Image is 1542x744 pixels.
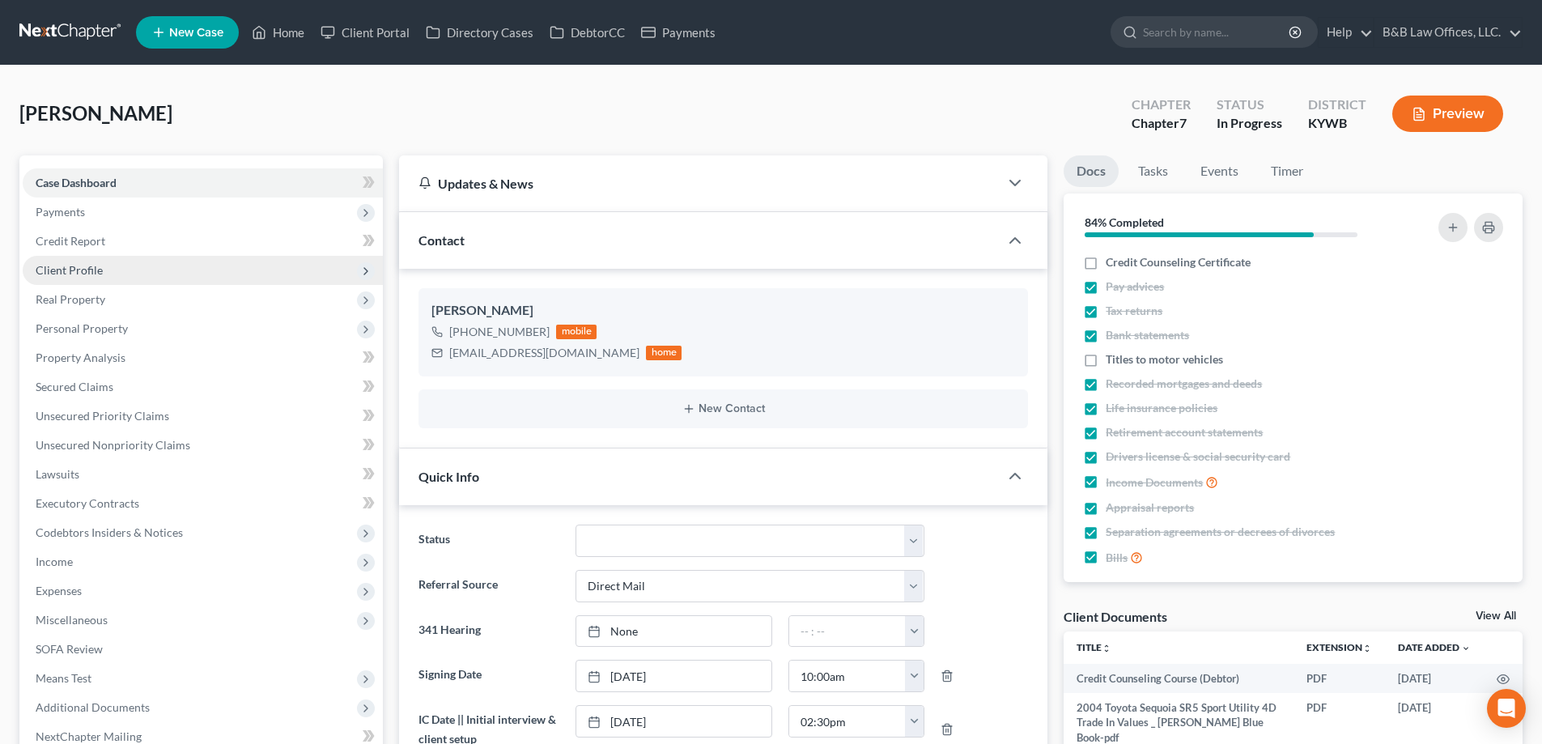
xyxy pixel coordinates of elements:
[1385,664,1484,693] td: [DATE]
[23,460,383,489] a: Lawsuits
[449,345,639,361] div: [EMAIL_ADDRESS][DOMAIN_NAME]
[449,324,550,340] div: [PHONE_NUMBER]
[1187,155,1251,187] a: Events
[1362,644,1372,653] i: unfold_more
[312,18,418,47] a: Client Portal
[36,205,85,219] span: Payments
[1106,303,1162,319] span: Tax returns
[1125,155,1181,187] a: Tasks
[1106,376,1262,392] span: Recorded mortgages and deeds
[1106,400,1217,416] span: Life insurance policies
[36,263,103,277] span: Client Profile
[431,301,1015,321] div: [PERSON_NAME]
[36,613,108,627] span: Miscellaneous
[431,402,1015,415] button: New Contact
[36,438,190,452] span: Unsecured Nonpriority Claims
[1106,474,1203,491] span: Income Documents
[646,346,682,360] div: home
[1258,155,1316,187] a: Timer
[576,661,771,691] a: [DATE]
[36,321,128,335] span: Personal Property
[1476,610,1516,622] a: View All
[1106,278,1164,295] span: Pay advices
[1106,254,1251,270] span: Credit Counseling Certificate
[23,635,383,664] a: SOFA Review
[1308,96,1366,114] div: District
[1179,115,1187,130] span: 7
[410,615,567,648] label: 341 Hearing
[36,700,150,714] span: Additional Documents
[1106,351,1223,368] span: Titles to motor vehicles
[23,402,383,431] a: Unsecured Priority Claims
[23,372,383,402] a: Secured Claims
[418,232,465,248] span: Contact
[633,18,724,47] a: Payments
[1217,114,1282,133] div: In Progress
[1085,215,1164,229] strong: 84% Completed
[36,409,169,423] span: Unsecured Priority Claims
[410,660,567,692] label: Signing Date
[1077,641,1111,653] a: Titleunfold_more
[36,496,139,510] span: Executory Contracts
[1398,641,1471,653] a: Date Added expand_more
[23,489,383,518] a: Executory Contracts
[410,570,567,602] label: Referral Source
[36,642,103,656] span: SOFA Review
[244,18,312,47] a: Home
[1106,550,1128,566] span: Bills
[789,616,906,647] input: -- : --
[1102,644,1111,653] i: unfold_more
[1132,96,1191,114] div: Chapter
[418,175,979,192] div: Updates & News
[1064,608,1167,625] div: Client Documents
[36,467,79,481] span: Lawsuits
[23,227,383,256] a: Credit Report
[1461,644,1471,653] i: expand_more
[36,351,125,364] span: Property Analysis
[169,27,223,39] span: New Case
[36,729,142,743] span: NextChapter Mailing
[1106,449,1290,465] span: Drivers license & social security card
[1487,689,1526,728] div: Open Intercom Messenger
[542,18,633,47] a: DebtorCC
[418,469,479,484] span: Quick Info
[1392,96,1503,132] button: Preview
[23,168,383,198] a: Case Dashboard
[36,234,105,248] span: Credit Report
[36,176,117,189] span: Case Dashboard
[1106,424,1263,440] span: Retirement account statements
[1217,96,1282,114] div: Status
[1319,18,1373,47] a: Help
[36,292,105,306] span: Real Property
[1106,500,1194,516] span: Appraisal reports
[36,584,82,597] span: Expenses
[36,555,73,568] span: Income
[1106,327,1189,343] span: Bank statements
[36,380,113,393] span: Secured Claims
[36,671,91,685] span: Means Test
[576,706,771,737] a: [DATE]
[576,616,771,647] a: None
[23,431,383,460] a: Unsecured Nonpriority Claims
[789,661,906,691] input: -- : --
[410,525,567,557] label: Status
[1106,524,1335,540] span: Separation agreements or decrees of divorces
[23,343,383,372] a: Property Analysis
[1306,641,1372,653] a: Extensionunfold_more
[556,325,597,339] div: mobile
[1064,155,1119,187] a: Docs
[789,706,906,737] input: -- : --
[19,101,172,125] span: [PERSON_NAME]
[418,18,542,47] a: Directory Cases
[1064,664,1293,693] td: Credit Counseling Course (Debtor)
[1374,18,1522,47] a: B&B Law Offices, LLC.
[1143,17,1291,47] input: Search by name...
[36,525,183,539] span: Codebtors Insiders & Notices
[1293,664,1385,693] td: PDF
[1308,114,1366,133] div: KYWB
[1132,114,1191,133] div: Chapter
